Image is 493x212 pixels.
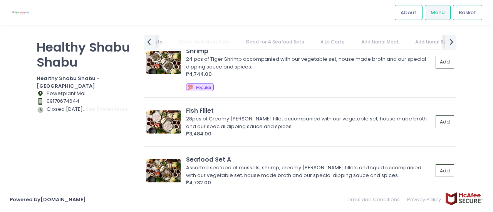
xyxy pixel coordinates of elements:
[85,105,128,114] button: see store hours
[401,9,416,17] span: About
[10,6,31,19] img: logo
[407,35,468,49] a: Additional Seafood
[186,164,431,179] div: Assorted seafood of mussels, shrimp, creamy [PERSON_NAME] fillets and squid accompanied with our ...
[186,179,433,187] div: ₱4,732.00
[146,51,181,74] img: Shrimp
[354,35,406,49] a: Additional Meat
[37,40,134,70] p: Healthy Shabu Shabu
[186,106,433,115] div: Fish Fillet
[186,55,431,70] div: 24 pcs of Tiger Shrimp accompanied with our vegetable set, house made broth and our special dippi...
[37,97,134,105] div: 09178674644
[395,5,423,20] a: About
[186,115,431,130] div: 28pcs of Creamy [PERSON_NAME] fillet accompanied with our vegetable set, house made broth and our...
[238,35,312,49] a: Good for 4 Seafood Sets
[187,83,193,91] span: 💯
[431,9,444,17] span: Menu
[425,5,451,20] a: Menu
[186,155,433,164] div: Seafood Set A
[404,192,445,207] a: Privacy Policy
[146,110,181,134] img: Fish Fillet
[345,192,404,207] a: Terms and Conditions
[445,192,483,205] img: mcafee-secure
[459,9,476,17] span: Basket
[171,35,237,49] a: Good for 4 Meat Sets
[37,105,134,114] div: Closed [DATE].
[196,85,211,90] span: Popular
[37,75,100,90] b: Healthy Shabu Shabu - [GEOGRAPHIC_DATA]
[436,164,454,177] button: Add
[146,159,181,182] img: Seafood Set A
[186,130,433,138] div: ₱3,484.00
[10,196,86,203] a: Powered by[DOMAIN_NAME]
[37,90,134,97] div: Powerplant Mall
[186,70,433,78] div: ₱4,744.00
[436,56,454,68] button: Add
[313,35,352,49] a: A La Carte
[186,47,433,55] div: Shrimp
[436,115,454,128] button: Add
